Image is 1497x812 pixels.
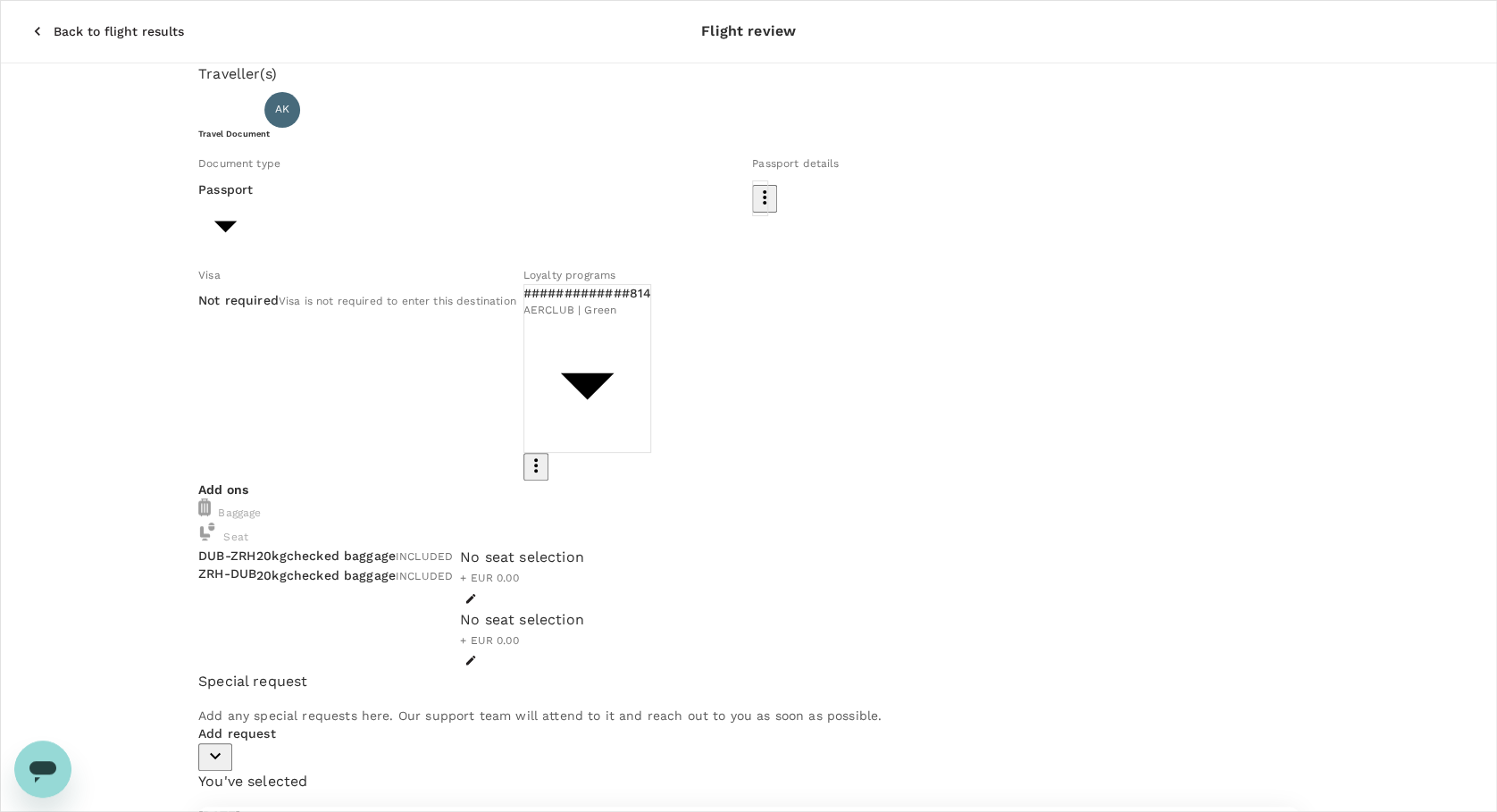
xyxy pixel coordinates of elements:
span: Visa [198,269,221,281]
p: Passport [198,180,253,198]
div: #############814AERCLUB | Green [523,284,651,320]
p: Not required [198,291,279,309]
p: Special request [198,671,1299,692]
span: 20kg checked baggage [256,548,396,563]
img: baggage-icon [198,498,211,516]
iframe: Button to launch messaging window [14,741,71,798]
button: Back to flight results [7,8,209,54]
p: Add any special requests here. Our support team will attend to it and reach out to you as soon as... [198,707,1299,724]
div: No seat selection [460,609,584,631]
span: + EUR 0.00 [460,634,519,647]
span: Document type [198,157,280,170]
p: Flight review [701,21,796,42]
span: Visa is not required to enter this destination [279,295,516,307]
div: Seat [198,523,1299,547]
span: Loyalty programs [523,269,615,281]
p: [PERSON_NAME] [PERSON_NAME] [307,99,553,121]
p: #############814 [523,284,651,302]
img: baggage-icon [198,523,216,540]
p: DUB - ZRH [198,547,256,565]
div: Baggage [198,498,1299,523]
p: ZRH - DUB [198,565,256,582]
p: Back to flight results [54,22,184,40]
span: 20kg checked baggage [256,568,396,582]
span: INCLUDED [396,570,453,582]
span: Passport details [752,157,839,170]
span: AK [275,101,289,119]
h6: Travel Document [198,128,1299,139]
span: AERCLUB | Green [523,302,651,320]
p: Add ons [198,481,1299,498]
span: + EUR 0.00 [460,572,519,584]
span: INCLUDED [396,550,453,563]
p: Traveller 1 : [198,101,257,119]
p: Add request [198,724,1299,742]
div: No seat selection [460,547,584,568]
p: Traveller(s) [198,63,1299,85]
p: You've selected [198,771,1299,792]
